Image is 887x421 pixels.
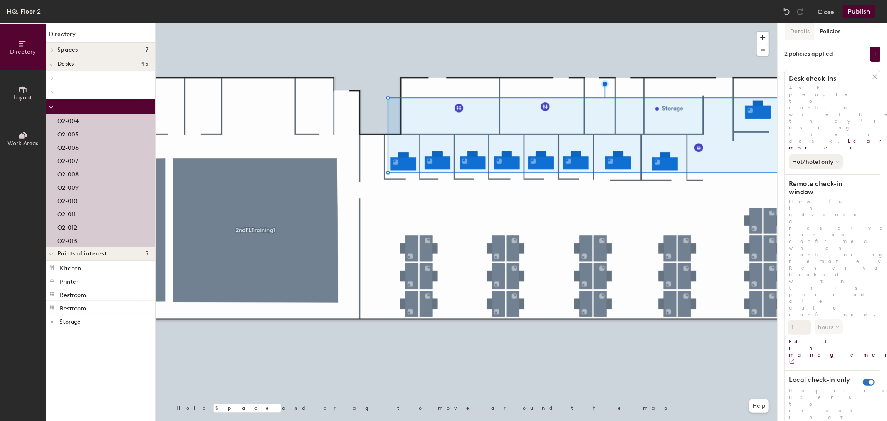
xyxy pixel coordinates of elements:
[749,399,769,413] button: Help
[7,6,41,17] div: HQ, Floor 2
[10,48,36,55] span: Directory
[57,182,79,191] p: O2-009
[59,316,81,325] p: Storage
[57,208,76,218] p: O2-011
[57,250,107,257] span: Points of interest
[785,198,880,318] p: How far in advance a reservation can be confirmed when confirming remotely. Reservations booked w...
[14,94,32,101] span: Layout
[57,115,79,125] p: O2-004
[785,180,872,196] h1: Remote check-in window
[843,5,875,18] button: Publish
[146,47,148,53] span: 7
[785,335,880,365] a: Edit in management
[141,61,148,67] span: 45
[57,195,77,205] p: O2-010
[789,154,843,169] button: Hot/hotel only
[60,289,86,299] p: Restroom
[145,250,148,257] span: 5
[785,376,872,384] h1: Local check-in only
[60,276,78,285] p: Printer
[57,235,77,245] p: O2-013
[818,5,834,18] button: Close
[57,155,78,165] p: O2-007
[60,263,81,272] p: Kitchen
[57,61,74,67] span: Desks
[57,168,79,178] p: O2-008
[57,222,77,231] p: O2-012
[57,129,79,138] p: O2-005
[784,51,833,57] div: 2 policies applied
[57,47,78,53] span: Spaces
[57,142,79,151] p: O2-006
[785,23,815,40] button: Details
[783,7,791,16] img: Undo
[815,319,843,334] button: hours
[7,140,38,147] span: Work Areas
[785,74,872,83] h1: Desk check-ins
[60,302,86,312] p: Restroom
[815,23,845,40] button: Policies
[46,30,155,43] h1: Directory
[796,7,804,16] img: Redo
